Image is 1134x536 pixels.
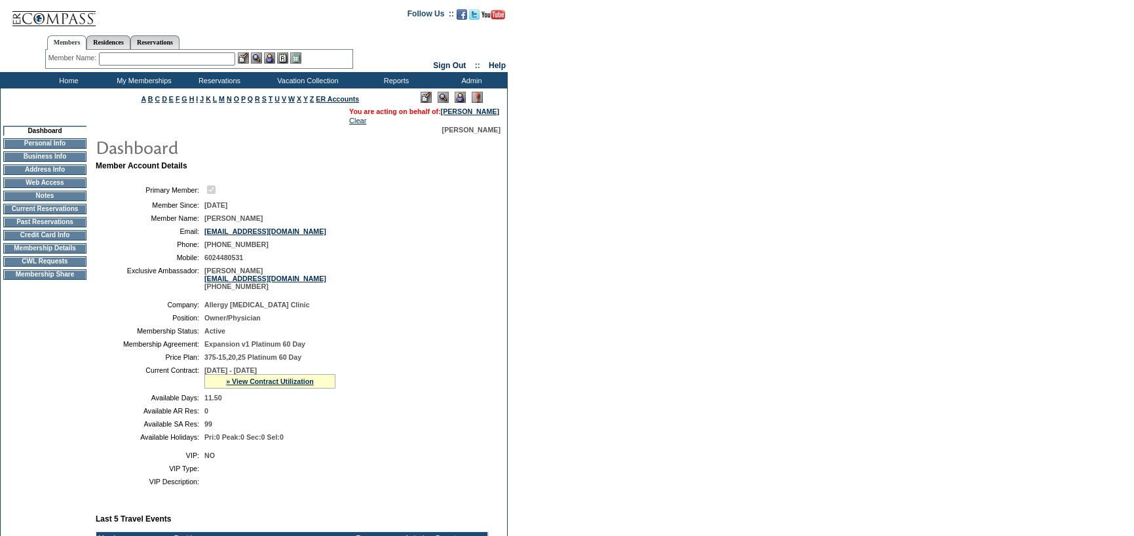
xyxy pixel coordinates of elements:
[288,95,295,103] a: W
[407,8,454,24] td: Follow Us ::
[204,433,284,441] span: Pri:0 Peak:0 Sec:0 Sel:0
[204,240,269,248] span: [PHONE_NUMBER]
[255,95,260,103] a: R
[204,366,257,374] span: [DATE] - [DATE]
[96,514,171,524] b: Last 5 Travel Events
[441,107,499,115] a: [PERSON_NAME]
[310,95,314,103] a: Z
[204,340,305,348] span: Expansion v1 Platinum 60 Day
[3,151,86,162] td: Business Info
[357,72,432,88] td: Reports
[204,327,225,335] span: Active
[3,204,86,214] td: Current Reservations
[101,267,199,290] td: Exclusive Ambassador:
[101,314,199,322] td: Position:
[226,377,314,385] a: » View Contract Utilization
[277,52,288,64] img: Reservations
[282,95,286,103] a: V
[101,214,199,222] td: Member Name:
[47,35,87,50] a: Members
[148,95,153,103] a: B
[204,314,261,322] span: Owner/Physician
[3,230,86,240] td: Credit Card Info
[442,126,501,134] span: [PERSON_NAME]
[3,138,86,149] td: Personal Info
[255,72,357,88] td: Vacation Collection
[274,95,280,103] a: U
[290,52,301,64] img: b_calculator.gif
[101,420,199,428] td: Available SA Res:
[204,201,227,209] span: [DATE]
[204,451,215,459] span: NO
[101,327,199,335] td: Membership Status:
[238,52,249,64] img: b_edit.gif
[213,95,217,103] a: L
[155,95,160,103] a: C
[180,72,255,88] td: Reservations
[303,95,308,103] a: Y
[316,95,359,103] a: ER Accounts
[101,227,199,235] td: Email:
[3,256,86,267] td: CWL Requests
[101,394,199,402] td: Available Days:
[421,92,432,103] img: Edit Mode
[482,13,505,21] a: Subscribe to our YouTube Channel
[248,95,253,103] a: Q
[489,61,506,70] a: Help
[457,9,467,20] img: Become our fan on Facebook
[101,478,199,486] td: VIP Description:
[204,301,310,309] span: Allergy [MEDICAL_DATA] Clinic
[349,117,366,124] a: Clear
[189,95,195,103] a: H
[264,52,275,64] img: Impersonate
[101,407,199,415] td: Available AR Res:
[130,35,180,49] a: Reservations
[219,95,225,103] a: M
[101,340,199,348] td: Membership Agreement:
[200,95,204,103] a: J
[101,353,199,361] td: Price Plan:
[455,92,466,103] img: Impersonate
[101,465,199,472] td: VIP Type:
[3,191,86,201] td: Notes
[475,61,480,70] span: ::
[3,164,86,175] td: Address Info
[438,92,449,103] img: View Mode
[206,95,211,103] a: K
[204,353,301,361] span: 375-15,20,25 Platinum 60 Day
[196,95,198,103] a: I
[162,95,167,103] a: D
[105,72,180,88] td: My Memberships
[234,95,239,103] a: O
[48,52,99,64] div: Member Name:
[349,107,499,115] span: You are acting on behalf of:
[251,52,262,64] img: View
[262,95,267,103] a: S
[204,275,326,282] a: [EMAIL_ADDRESS][DOMAIN_NAME]
[29,72,105,88] td: Home
[3,126,86,136] td: Dashboard
[101,366,199,389] td: Current Contract:
[432,72,508,88] td: Admin
[482,10,505,20] img: Subscribe to our YouTube Channel
[181,95,187,103] a: G
[241,95,246,103] a: P
[95,134,357,160] img: pgTtlDashboard.gif
[3,178,86,188] td: Web Access
[457,13,467,21] a: Become our fan on Facebook
[3,243,86,254] td: Membership Details
[101,433,199,441] td: Available Holidays:
[227,95,232,103] a: N
[469,13,480,21] a: Follow us on Twitter
[176,95,180,103] a: F
[3,217,86,227] td: Past Reservations
[96,161,187,170] b: Member Account Details
[204,267,326,290] span: [PERSON_NAME] [PHONE_NUMBER]
[204,227,326,235] a: [EMAIL_ADDRESS][DOMAIN_NAME]
[469,9,480,20] img: Follow us on Twitter
[86,35,130,49] a: Residences
[101,451,199,459] td: VIP:
[169,95,174,103] a: E
[204,214,263,222] span: [PERSON_NAME]
[269,95,273,103] a: T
